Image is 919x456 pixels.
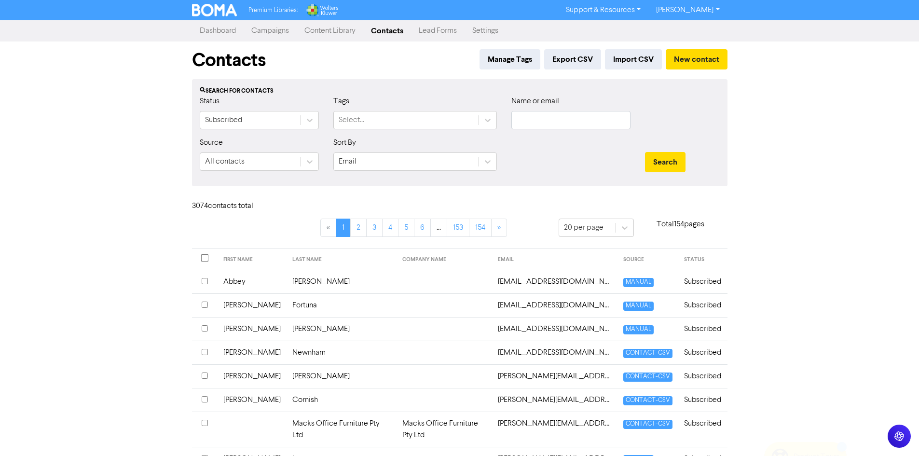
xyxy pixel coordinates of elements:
[333,96,349,107] label: Tags
[218,293,287,317] td: [PERSON_NAME]
[218,341,287,364] td: [PERSON_NAME]
[634,219,727,230] p: Total 154 pages
[492,412,617,447] td: adam@macks.com.au
[678,341,727,364] td: Subscribed
[398,219,414,237] a: Page 5
[218,317,287,341] td: [PERSON_NAME]
[248,7,298,14] span: Premium Libraries:
[645,152,686,172] button: Search
[192,202,269,211] h6: 3074 contact s total
[287,412,397,447] td: Macks Office Furniture Pty Ltd
[511,96,559,107] label: Name or email
[666,49,727,69] button: New contact
[605,49,662,69] button: Import CSV
[623,373,672,382] span: CONTACT-CSV
[350,219,367,237] a: Page 2
[492,249,617,270] th: EMAIL
[366,219,383,237] a: Page 3
[678,270,727,293] td: Subscribed
[623,278,654,287] span: MANUAL
[305,4,338,16] img: Wolters Kluwer
[205,156,245,167] div: All contacts
[480,49,540,69] button: Manage Tags
[397,412,492,447] td: Macks Office Furniture Pty Ltd
[411,21,465,41] a: Lead Forms
[200,137,223,149] label: Source
[333,137,356,149] label: Sort By
[623,396,672,405] span: CONTACT-CSV
[491,219,507,237] a: »
[558,2,648,18] a: Support & Resources
[339,156,357,167] div: Email
[397,249,492,270] th: COMPANY NAME
[871,410,919,456] iframe: Chat Widget
[492,317,617,341] td: acroebuck31@gmail.com
[623,420,672,429] span: CONTACT-CSV
[287,293,397,317] td: Fortuna
[469,219,492,237] a: Page 154
[200,96,219,107] label: Status
[492,341,617,364] td: ada69001@optusnet.com.au
[205,114,242,126] div: Subscribed
[465,21,506,41] a: Settings
[648,2,727,18] a: [PERSON_NAME]
[287,364,397,388] td: [PERSON_NAME]
[218,364,287,388] td: [PERSON_NAME]
[623,325,654,334] span: MANUAL
[192,49,266,71] h1: Contacts
[623,349,672,358] span: CONTACT-CSV
[678,249,727,270] th: STATUS
[200,87,720,96] div: Search for contacts
[287,270,397,293] td: [PERSON_NAME]
[544,49,601,69] button: Export CSV
[617,249,678,270] th: SOURCE
[678,364,727,388] td: Subscribed
[287,249,397,270] th: LAST NAME
[297,21,363,41] a: Content Library
[678,412,727,447] td: Subscribed
[363,21,411,41] a: Contacts
[218,388,287,412] td: [PERSON_NAME]
[382,219,398,237] a: Page 4
[564,222,604,234] div: 20 per page
[678,388,727,412] td: Subscribed
[192,21,244,41] a: Dashboard
[336,219,351,237] a: Page 1 is your current page
[678,317,727,341] td: Subscribed
[287,341,397,364] td: Newnham
[339,114,364,126] div: Select...
[287,388,397,412] td: Cornish
[678,293,727,317] td: Subscribed
[492,388,617,412] td: adam@limelightvp.com.au
[192,4,237,16] img: BOMA Logo
[218,249,287,270] th: FIRST NAME
[492,270,617,293] td: abbey@allantax.com.au
[244,21,297,41] a: Campaigns
[447,219,469,237] a: Page 153
[492,293,617,317] td: accounts@osirisfurniture.com.au
[414,219,431,237] a: Page 6
[623,302,654,311] span: MANUAL
[287,317,397,341] td: [PERSON_NAME]
[492,364,617,388] td: adam.johnson@education.vic.gov.au
[218,270,287,293] td: Abbey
